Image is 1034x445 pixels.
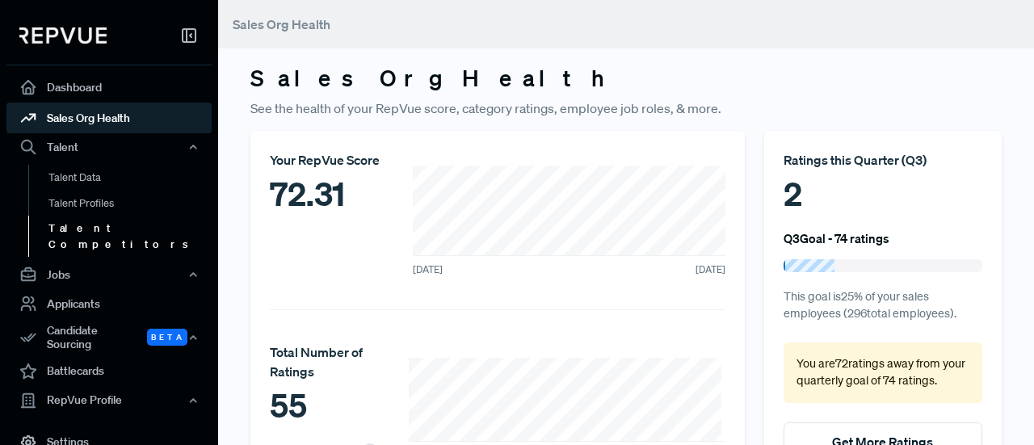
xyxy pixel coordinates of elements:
[6,103,212,133] a: Sales Org Health
[6,356,212,387] a: Battlecards
[28,191,233,216] a: Talent Profiles
[6,288,212,319] a: Applicants
[784,288,982,323] p: This goal is 25 % of your sales employees ( 296 total employees).
[270,170,413,218] div: 72.31
[233,16,330,32] span: Sales Org Health
[6,387,212,414] button: RepVue Profile
[784,150,982,170] div: Ratings this Quarter ( Q3 )
[250,99,1002,118] p: See the health of your RepVue score, category ratings, employee job roles, & more.
[19,27,107,44] img: RepVue
[797,355,969,390] p: You are 72 ratings away from your quarterly goal of 74 ratings .
[6,261,212,288] button: Jobs
[696,262,725,277] span: [DATE]
[147,329,187,346] span: Beta
[413,262,443,277] span: [DATE]
[28,216,233,257] a: Talent Competitors
[250,65,1002,92] h3: Sales Org Health
[784,231,889,246] h6: Q3 Goal - 74 ratings
[270,150,413,170] div: Your RepVue Score
[270,381,409,430] div: 55
[6,133,212,161] button: Talent
[6,319,212,356] button: Candidate Sourcing Beta
[6,72,212,103] a: Dashboard
[6,319,212,356] div: Candidate Sourcing
[784,170,982,218] div: 2
[28,165,233,191] a: Talent Data
[270,342,409,381] div: Total Number of Ratings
